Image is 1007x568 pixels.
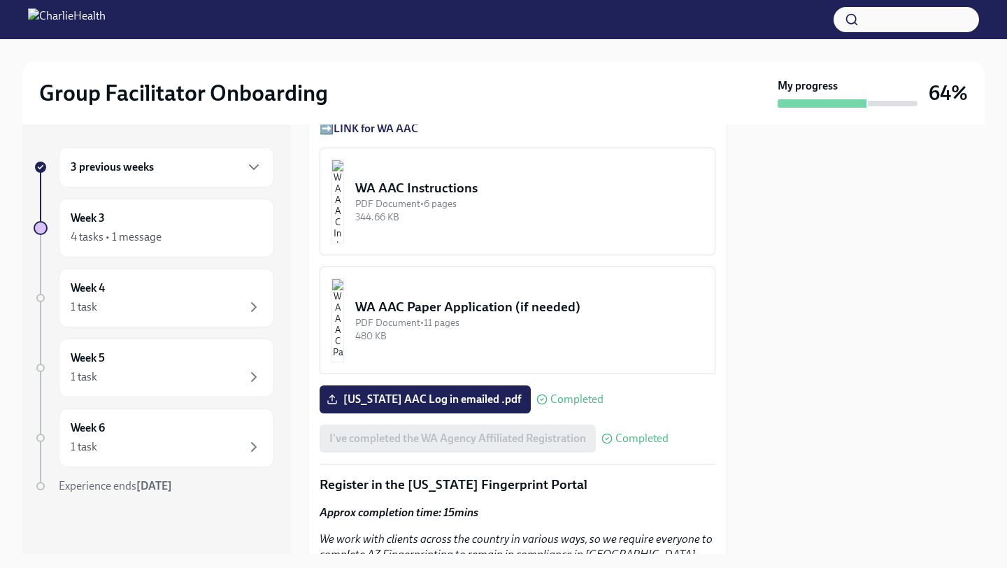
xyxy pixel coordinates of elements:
[355,179,704,197] div: WA AAC Instructions
[34,269,274,327] a: Week 41 task
[71,369,97,385] div: 1 task
[329,392,521,406] span: [US_STATE] AAC Log in emailed .pdf
[355,316,704,329] div: PDF Document • 11 pages
[34,409,274,467] a: Week 61 task
[28,8,106,31] img: CharlieHealth
[550,394,604,405] span: Completed
[136,479,172,492] strong: [DATE]
[929,80,968,106] h3: 64%
[71,229,162,245] div: 4 tasks • 1 message
[71,420,105,436] h6: Week 6
[71,439,97,455] div: 1 task
[34,199,274,257] a: Week 34 tasks • 1 message
[39,79,328,107] h2: Group Facilitator Onboarding
[71,350,105,366] h6: Week 5
[34,339,274,397] a: Week 51 task
[59,479,172,492] span: Experience ends
[320,506,478,519] strong: Approx completion time: 15mins
[71,299,97,315] div: 1 task
[778,78,838,94] strong: My progress
[334,122,418,135] a: LINK for WA AAC
[355,298,704,316] div: WA AAC Paper Application (if needed)
[355,211,704,224] div: 344.66 KB
[615,433,669,444] span: Completed
[320,385,531,413] label: [US_STATE] AAC Log in emailed .pdf
[355,329,704,343] div: 480 KB
[59,147,274,187] div: 3 previous weeks
[320,267,715,374] button: WA AAC Paper Application (if needed)PDF Document•11 pages480 KB
[320,532,713,561] em: We work with clients across the country in various ways, so we require everyone to complete AZ Fi...
[71,159,154,175] h6: 3 previous weeks
[71,281,105,296] h6: Week 4
[320,476,715,494] p: Register in the [US_STATE] Fingerprint Portal
[355,197,704,211] div: PDF Document • 6 pages
[71,211,105,226] h6: Week 3
[331,278,344,362] img: WA AAC Paper Application (if needed)
[320,148,715,255] button: WA AAC InstructionsPDF Document•6 pages344.66 KB
[320,121,715,136] p: ➡️
[331,159,344,243] img: WA AAC Instructions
